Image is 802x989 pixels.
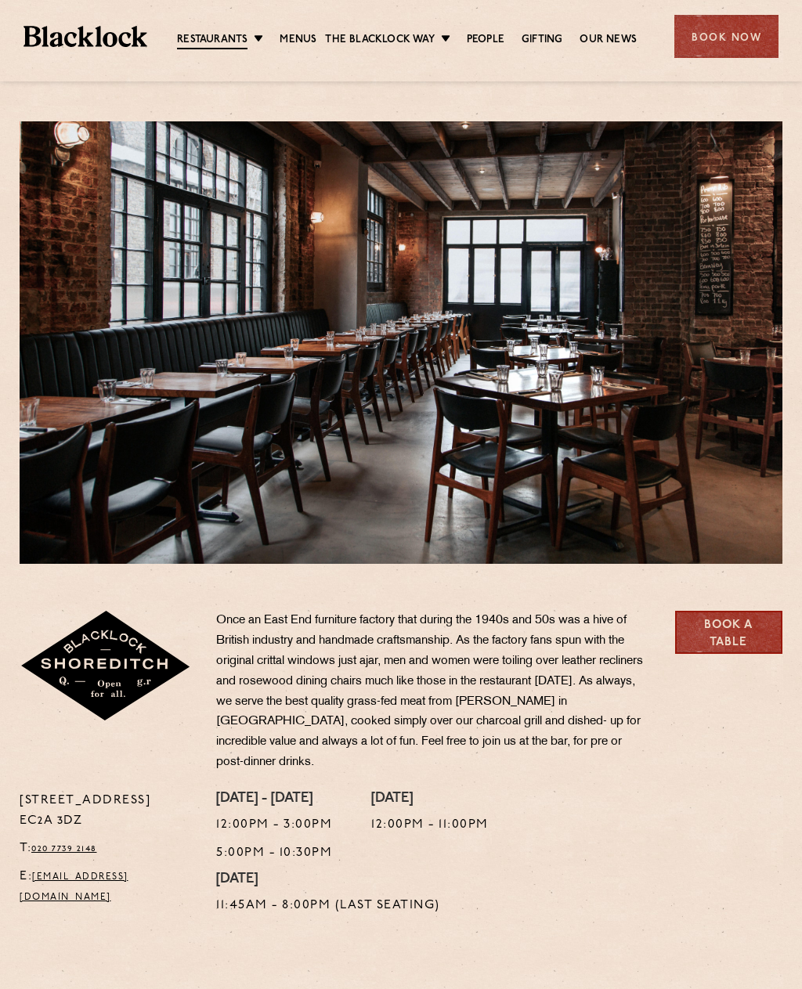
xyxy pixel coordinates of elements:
a: Menus [280,32,316,48]
a: [EMAIL_ADDRESS][DOMAIN_NAME] [20,872,128,902]
p: 12:00pm - 3:00pm [216,815,332,836]
p: E: [20,867,193,908]
p: 5:00pm - 10:30pm [216,843,332,864]
a: The Blacklock Way [325,32,434,48]
h4: [DATE] [371,791,489,808]
p: T: [20,839,193,859]
h4: [DATE] [216,872,440,889]
a: Gifting [522,32,562,48]
div: Book Now [674,15,779,58]
a: Our News [580,32,637,48]
a: Restaurants [177,32,247,49]
p: [STREET_ADDRESS] EC2A 3DZ [20,791,193,832]
p: Once an East End furniture factory that during the 1940s and 50s was a hive of British industry a... [216,611,652,773]
a: People [467,32,504,48]
img: Shoreditch-stamp-v2-default.svg [20,611,193,723]
p: 12:00pm - 11:00pm [371,815,489,836]
h4: [DATE] - [DATE] [216,791,332,808]
img: BL_Textured_Logo-footer-cropped.svg [23,26,147,47]
a: Book a Table [675,611,782,654]
p: 11:45am - 8:00pm (Last seating) [216,896,440,916]
a: 020 7739 2148 [31,844,97,854]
